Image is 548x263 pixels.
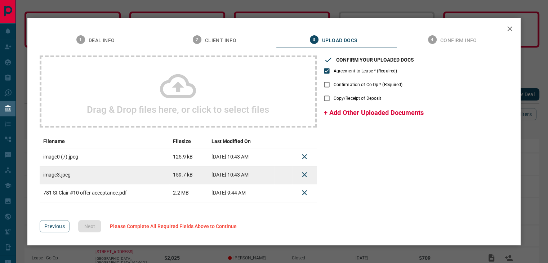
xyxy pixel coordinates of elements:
h2: Drag & Drop files here, or click to select files [87,104,269,115]
span: Client Info [205,37,236,44]
td: 125.9 kB [169,148,208,166]
div: Drag & Drop files here, or click to select files [40,55,317,128]
td: 159.7 kB [169,166,208,184]
th: Filesize [169,135,208,148]
span: + Add Other Uploaded Documents [324,109,424,116]
button: Delete [296,166,313,183]
button: Delete [296,184,313,201]
th: Last Modified On [208,135,274,148]
td: 2.2 MB [169,184,208,202]
th: Filename [40,135,169,148]
td: 781 St Clair #10 offer acceptance.pdf [40,184,169,202]
th: delete file action column [292,135,317,148]
td: [DATE] 10:43 AM [208,148,274,166]
span: Upload Docs [322,37,357,44]
button: Previous [40,220,70,232]
span: Copy/Receipt of Deposit [334,95,382,102]
button: Delete [296,148,313,165]
h3: CONFIRM YOUR UPLOADED DOCS [336,57,414,63]
text: 3 [313,37,315,42]
td: [DATE] 10:43 AM [208,166,274,184]
span: Deal Info [89,37,115,44]
td: image3.jpeg [40,166,169,184]
text: 2 [196,37,198,42]
td: image0 (7).jpeg [40,148,169,166]
th: download action column [274,135,292,148]
span: Please Complete All Required Fields Above to Continue [110,223,237,229]
span: Confirmation of Co-Op * (Required) [334,81,403,88]
span: Agreement to Lease * (Required) [334,68,397,74]
td: [DATE] 9:44 AM [208,184,274,202]
text: 1 [79,37,82,42]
